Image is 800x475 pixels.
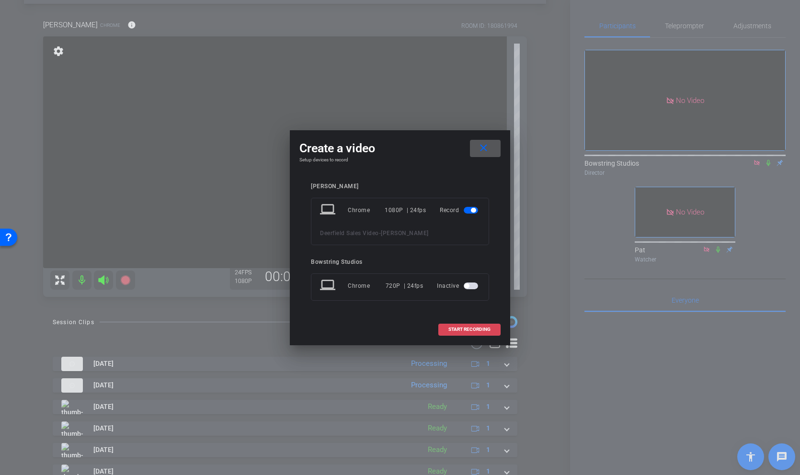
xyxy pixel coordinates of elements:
[320,230,379,237] span: Deerfield Sales Video
[299,157,501,163] h4: Setup devices to record
[299,140,501,157] div: Create a video
[385,202,426,219] div: 1080P | 24fps
[320,202,337,219] mat-icon: laptop
[311,183,489,190] div: [PERSON_NAME]
[448,327,491,332] span: START RECORDING
[379,230,381,237] span: -
[440,202,480,219] div: Record
[348,277,386,294] div: Chrome
[311,259,489,266] div: Bowstring Studios
[478,142,490,154] mat-icon: close
[381,230,429,237] span: [PERSON_NAME]
[320,277,337,294] mat-icon: laptop
[386,277,423,294] div: 720P | 24fps
[348,202,385,219] div: Chrome
[437,277,480,294] div: Inactive
[438,324,501,336] button: START RECORDING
